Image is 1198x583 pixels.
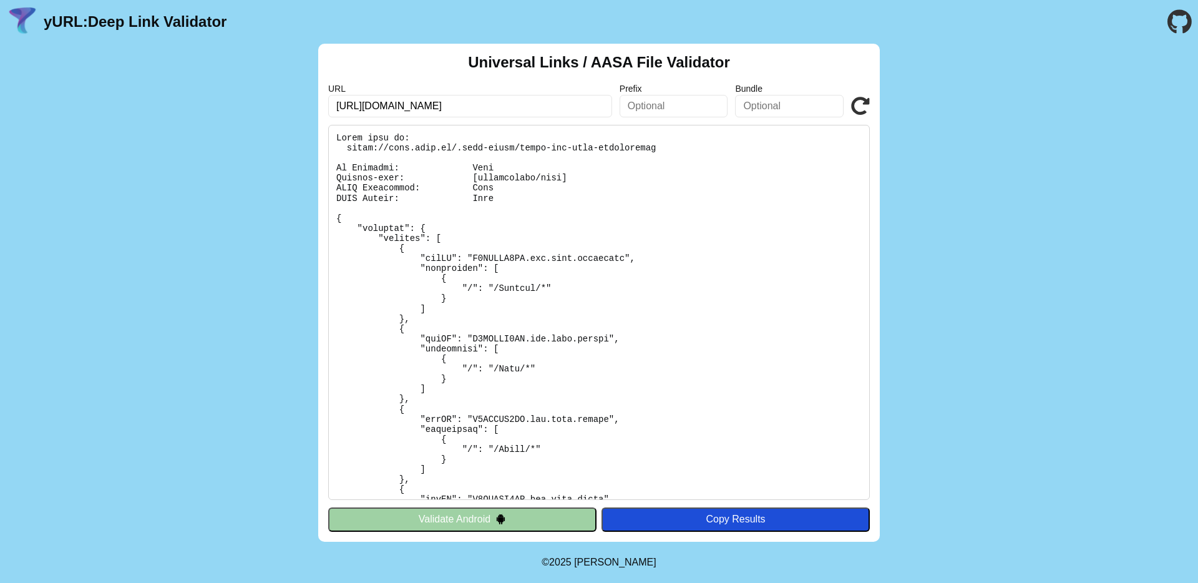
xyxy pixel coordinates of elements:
[608,514,864,525] div: Copy Results
[6,6,39,38] img: yURL Logo
[495,514,506,524] img: droidIcon.svg
[735,84,844,94] label: Bundle
[549,557,572,567] span: 2025
[601,507,870,531] button: Copy Results
[620,84,728,94] label: Prefix
[328,507,597,531] button: Validate Android
[468,54,730,71] h2: Universal Links / AASA File Validator
[328,84,612,94] label: URL
[620,95,728,117] input: Optional
[328,125,870,500] pre: Lorem ipsu do: sitam://cons.adip.el/.sedd-eiusm/tempo-inc-utla-etdoloremag Al Enimadmi: Veni Quis...
[328,95,612,117] input: Required
[574,557,656,567] a: Michael Ibragimchayev's Personal Site
[44,13,226,31] a: yURL:Deep Link Validator
[542,542,656,583] footer: ©
[735,95,844,117] input: Optional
